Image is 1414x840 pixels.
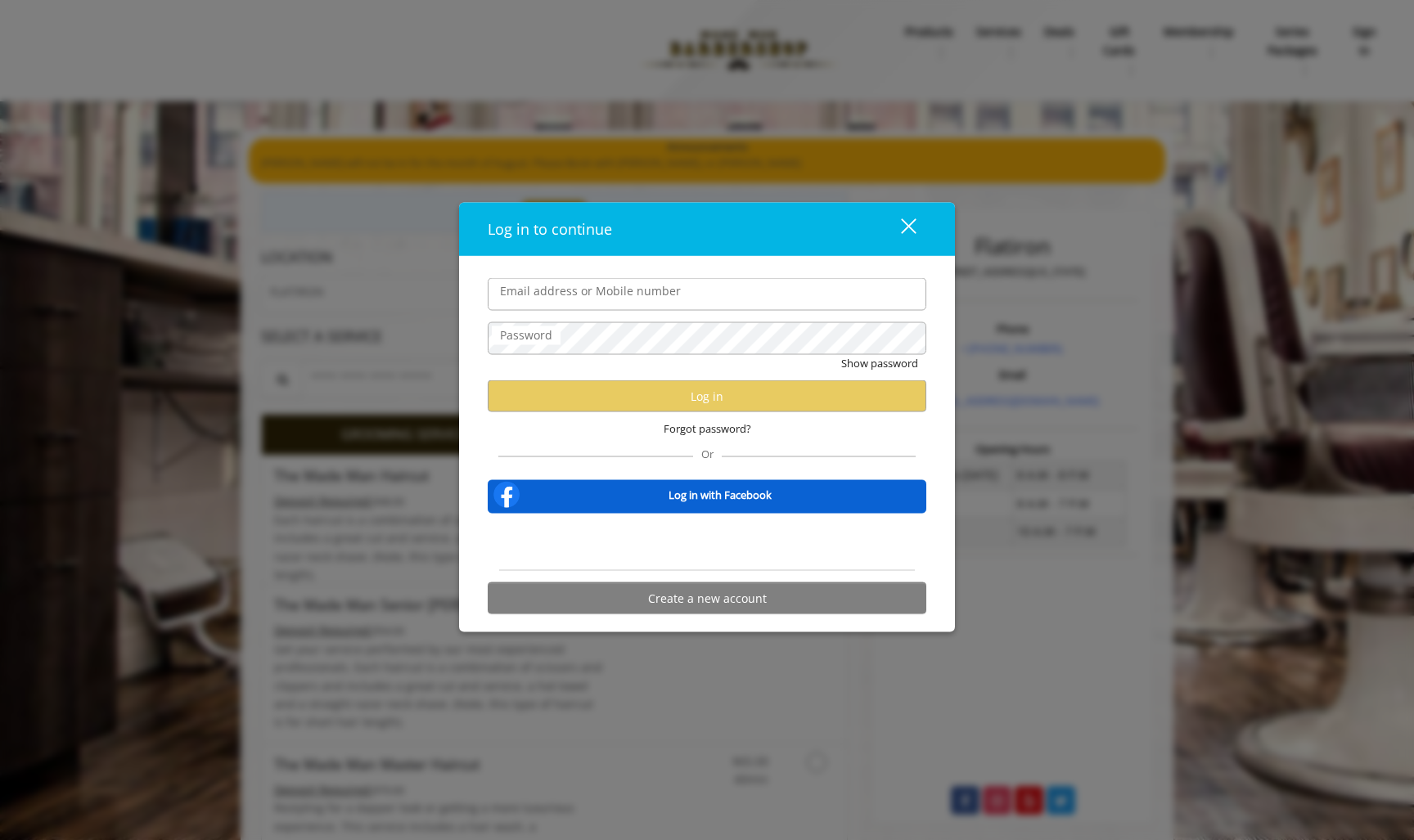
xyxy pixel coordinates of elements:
[488,219,612,239] span: Log in to continue
[490,478,523,511] img: facebook-logo
[488,278,926,311] input: Email address or Mobile number
[693,447,722,461] span: Or
[632,524,782,560] div: Sign in with Google. Opens in new tab
[488,582,926,614] button: Create a new account
[488,380,926,412] button: Log in
[841,355,918,372] button: Show password
[492,326,561,344] label: Password
[882,217,915,241] div: close dialog
[669,486,772,503] b: Log in with Facebook
[624,524,790,560] iframe: Sign in with Google Button
[664,420,751,438] span: Forgot password?
[492,282,689,300] label: Email address or Mobile number
[488,322,926,355] input: Password
[871,213,926,246] button: close dialog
